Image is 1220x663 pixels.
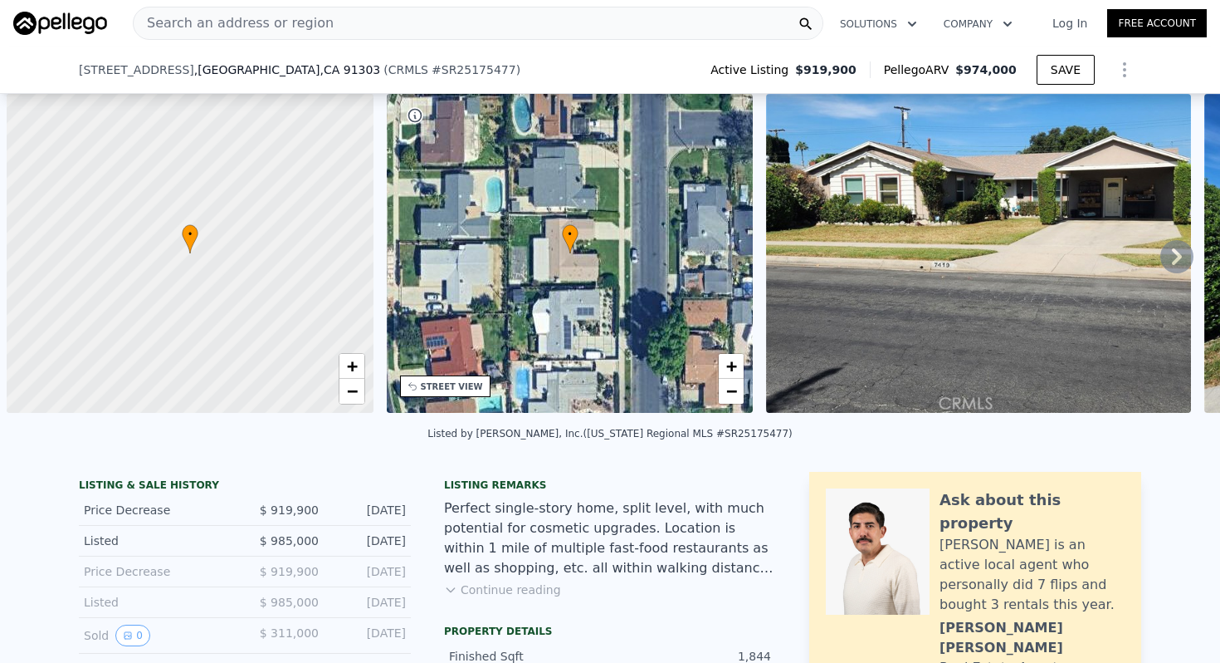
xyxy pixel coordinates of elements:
[1108,53,1141,86] button: Show Options
[260,565,319,578] span: $ 919,900
[332,594,406,611] div: [DATE]
[84,502,232,518] div: Price Decrease
[346,356,357,376] span: +
[1032,15,1107,32] a: Log In
[766,94,1191,413] img: Sale: 167359295 Parcel: 55300002
[930,9,1026,39] button: Company
[719,354,744,379] a: Zoom in
[13,12,107,35] img: Pellego
[795,61,856,78] span: $919,900
[79,479,411,495] div: LISTING & SALE HISTORY
[182,224,198,253] div: •
[939,489,1125,535] div: Ask about this property
[884,61,956,78] span: Pellego ARV
[726,381,737,401] span: −
[339,379,364,404] a: Zoom out
[444,498,776,578] div: Perfect single-story home, split level, with much potential for cosmetic upgrades. Location is wi...
[332,502,406,518] div: [DATE]
[719,379,744,404] a: Zoom out
[383,61,520,78] div: ( )
[726,356,737,376] span: +
[260,626,319,640] span: $ 311,000
[84,533,232,549] div: Listed
[346,381,357,401] span: −
[115,625,150,646] button: View historical data
[84,594,232,611] div: Listed
[562,224,578,253] div: •
[444,625,776,638] div: Property details
[134,13,334,33] span: Search an address or region
[562,227,578,242] span: •
[339,354,364,379] a: Zoom in
[332,533,406,549] div: [DATE]
[260,503,319,517] span: $ 919,900
[84,563,232,580] div: Price Decrease
[84,625,232,646] div: Sold
[432,63,516,76] span: # SR25175477
[388,63,428,76] span: CRMLS
[182,227,198,242] span: •
[939,618,1125,658] div: [PERSON_NAME] [PERSON_NAME]
[320,63,380,76] span: , CA 91303
[1037,55,1095,85] button: SAVE
[939,535,1125,615] div: [PERSON_NAME] is an active local agent who personally did 7 flips and bought 3 rentals this year.
[79,61,194,78] span: [STREET_ADDRESS]
[260,534,319,548] span: $ 985,000
[332,625,406,646] div: [DATE]
[427,428,793,440] div: Listed by [PERSON_NAME], Inc. ([US_STATE] Regional MLS #SR25175477)
[332,563,406,580] div: [DATE]
[827,9,930,39] button: Solutions
[421,381,483,393] div: STREET VIEW
[444,582,561,598] button: Continue reading
[194,61,380,78] span: , [GEOGRAPHIC_DATA]
[1107,9,1207,37] a: Free Account
[444,479,776,492] div: Listing remarks
[710,61,795,78] span: Active Listing
[955,63,1017,76] span: $974,000
[260,596,319,609] span: $ 985,000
